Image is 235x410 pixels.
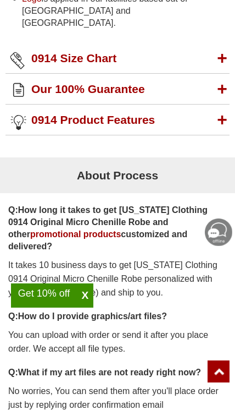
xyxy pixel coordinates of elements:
span: Q:How do I provide graphics/art files? [8,310,227,328]
a: Colorado Clothing 0914 Product Features [5,105,230,135]
span: X [77,289,93,302]
a: Our 100% Guarantee [5,74,230,105]
span: Q:What if my art files are not ready right now? [8,367,227,384]
a: promotional products [30,229,121,239]
h2: Colorado Clothing 0914 Size Chart [5,43,230,74]
div: Get 10% off [11,289,77,298]
img: Chat-Offline-Icon-Mobile [205,218,232,246]
p: You can upload with order or send it after you place order. We accept all file types. [8,328,227,356]
p: It takes 10 business days to get [US_STATE] Clothing 0914 Original Micro Chenille Robe personaliz... [8,258,227,299]
span: Q:How long it takes to get [US_STATE] Clothing 0914 Original Micro Chenille Robe and other custom... [8,204,227,258]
